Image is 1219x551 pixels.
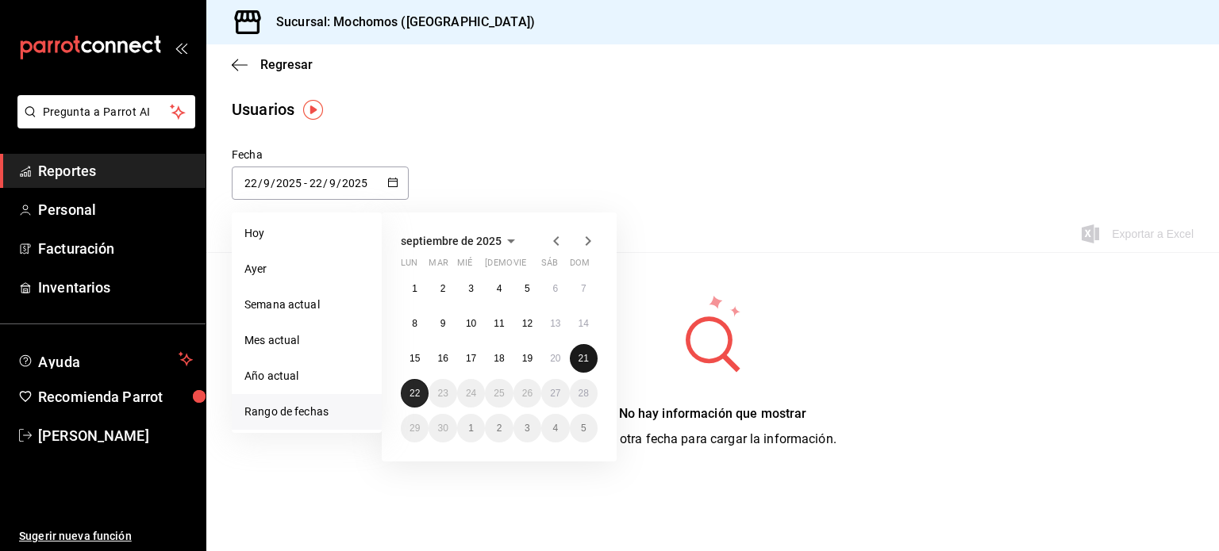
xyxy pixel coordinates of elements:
button: 18 de septiembre de 2025 [485,344,513,373]
abbr: 25 de septiembre de 2025 [494,388,504,399]
button: 15 de septiembre de 2025 [401,344,429,373]
button: 8 de septiembre de 2025 [401,309,429,338]
abbr: 9 de septiembre de 2025 [440,318,446,329]
button: 1 de octubre de 2025 [457,414,485,442]
abbr: 16 de septiembre de 2025 [437,353,448,364]
span: / [323,177,328,189]
span: Sugerir nueva función [19,528,193,545]
span: Regresar [260,57,313,72]
li: Año actual [232,358,382,394]
abbr: 7 de septiembre de 2025 [581,283,586,294]
abbr: 5 de septiembre de 2025 [525,283,530,294]
button: 2 de octubre de 2025 [485,414,513,442]
abbr: 3 de octubre de 2025 [525,423,530,434]
abbr: 6 de septiembre de 2025 [552,283,558,294]
li: Semana actual [232,287,382,323]
button: 19 de septiembre de 2025 [513,344,541,373]
abbr: 21 de septiembre de 2025 [579,353,589,364]
abbr: 13 de septiembre de 2025 [550,318,560,329]
input: Year [341,177,368,189]
button: 12 de septiembre de 2025 [513,309,541,338]
abbr: 26 de septiembre de 2025 [522,388,533,399]
button: 21 de septiembre de 2025 [570,344,598,373]
button: 4 de octubre de 2025 [541,414,569,442]
h3: Sucursal: Mochomos ([GEOGRAPHIC_DATA]) [263,13,535,32]
abbr: 11 de septiembre de 2025 [494,318,504,329]
span: Inventarios [38,277,193,298]
abbr: 22 de septiembre de 2025 [410,388,420,399]
abbr: 20 de septiembre de 2025 [550,353,560,364]
span: Recomienda Parrot [38,386,193,408]
button: 3 de octubre de 2025 [513,414,541,442]
abbr: martes [429,258,448,274]
button: 16 de septiembre de 2025 [429,344,456,373]
input: Year [275,177,302,189]
span: Ayuda [38,350,172,369]
abbr: jueves [485,258,579,274]
span: septiembre de 2025 [401,235,502,247]
button: 17 de septiembre de 2025 [457,344,485,373]
button: 2 de septiembre de 2025 [429,274,456,303]
button: 28 de septiembre de 2025 [570,379,598,408]
button: 30 de septiembre de 2025 [429,414,456,442]
li: Mes actual [232,323,382,358]
span: Elige otra fecha para cargar la información. [589,431,836,446]
abbr: 17 de septiembre de 2025 [466,353,476,364]
input: Day [244,177,258,189]
button: Regresar [232,57,313,72]
button: 13 de septiembre de 2025 [541,309,569,338]
span: / [336,177,341,189]
span: / [271,177,275,189]
abbr: 2 de septiembre de 2025 [440,283,446,294]
abbr: miércoles [457,258,472,274]
div: Usuarios [232,98,294,121]
abbr: 3 de septiembre de 2025 [468,283,474,294]
span: / [258,177,263,189]
button: 3 de septiembre de 2025 [457,274,485,303]
button: 26 de septiembre de 2025 [513,379,541,408]
abbr: 5 de octubre de 2025 [581,423,586,434]
abbr: 2 de octubre de 2025 [497,423,502,434]
abbr: 24 de septiembre de 2025 [466,388,476,399]
li: Ayer [232,251,382,287]
span: Facturación [38,238,193,259]
img: Tooltip marker [303,100,323,120]
button: open_drawer_menu [175,41,187,54]
abbr: 10 de septiembre de 2025 [466,318,476,329]
button: 5 de septiembre de 2025 [513,274,541,303]
span: - [304,177,307,189]
button: 5 de octubre de 2025 [570,414,598,442]
abbr: domingo [570,258,590,274]
button: 14 de septiembre de 2025 [570,309,598,338]
abbr: 1 de septiembre de 2025 [412,283,417,294]
button: 4 de septiembre de 2025 [485,274,513,303]
button: 20 de septiembre de 2025 [541,344,569,373]
a: Pregunta a Parrot AI [11,115,195,132]
abbr: 14 de septiembre de 2025 [579,318,589,329]
div: No hay información que mostrar [589,404,836,423]
button: 24 de septiembre de 2025 [457,379,485,408]
abbr: 27 de septiembre de 2025 [550,388,560,399]
button: 22 de septiembre de 2025 [401,379,429,408]
button: Pregunta a Parrot AI [17,95,195,128]
abbr: 4 de septiembre de 2025 [497,283,502,294]
div: Fecha [232,147,409,163]
button: 6 de septiembre de 2025 [541,274,569,303]
span: [PERSON_NAME] [38,425,193,446]
li: Rango de fechas [232,394,382,430]
button: 10 de septiembre de 2025 [457,309,485,338]
abbr: 29 de septiembre de 2025 [410,423,420,434]
abbr: 18 de septiembre de 2025 [494,353,504,364]
span: Personal [38,199,193,220]
button: septiembre de 2025 [401,231,521,251]
abbr: 8 de septiembre de 2025 [412,318,417,329]
abbr: 15 de septiembre de 2025 [410,353,420,364]
input: Month [329,177,336,189]
abbr: 12 de septiembre de 2025 [522,318,533,329]
abbr: 28 de septiembre de 2025 [579,388,589,399]
button: 9 de septiembre de 2025 [429,309,456,338]
span: Pregunta a Parrot AI [43,104,171,121]
abbr: 30 de septiembre de 2025 [437,423,448,434]
abbr: viernes [513,258,526,274]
